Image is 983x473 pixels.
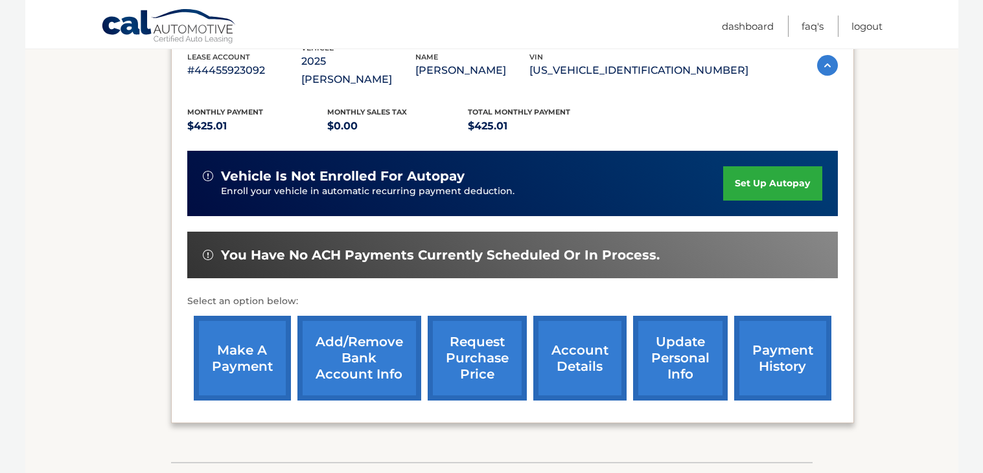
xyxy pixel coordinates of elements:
[428,316,527,401] a: request purchase price
[734,316,831,401] a: payment history
[203,250,213,260] img: alert-white.svg
[529,61,748,80] p: [US_VEHICLE_IDENTIFICATION_NUMBER]
[468,107,570,116] span: Total Monthly Payment
[468,117,608,135] p: $425.01
[187,117,328,135] p: $425.01
[415,52,438,61] span: name
[221,168,465,184] span: vehicle is not enrolled for autopay
[723,166,822,201] a: set up autopay
[187,294,838,309] p: Select an option below:
[221,247,660,263] span: You have no ACH payments currently scheduled or in process.
[187,61,301,80] p: #44455923092
[297,316,421,401] a: Add/Remove bank account info
[327,117,468,135] p: $0.00
[187,107,263,116] span: Monthly Payment
[221,184,724,199] p: Enroll your vehicle in automatic recurring payment deduction.
[851,16,883,37] a: Logout
[203,171,213,181] img: alert-white.svg
[187,52,250,61] span: lease account
[327,107,407,116] span: Monthly sales Tax
[194,316,291,401] a: make a payment
[415,61,529,80] p: [PERSON_NAME]
[817,55,838,76] img: accordion-active.svg
[722,16,774,37] a: Dashboard
[533,316,627,401] a: account details
[301,52,415,89] p: 2025 [PERSON_NAME]
[802,16,824,37] a: FAQ's
[101,8,237,46] a: Cal Automotive
[529,52,543,61] span: vin
[633,316,728,401] a: update personal info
